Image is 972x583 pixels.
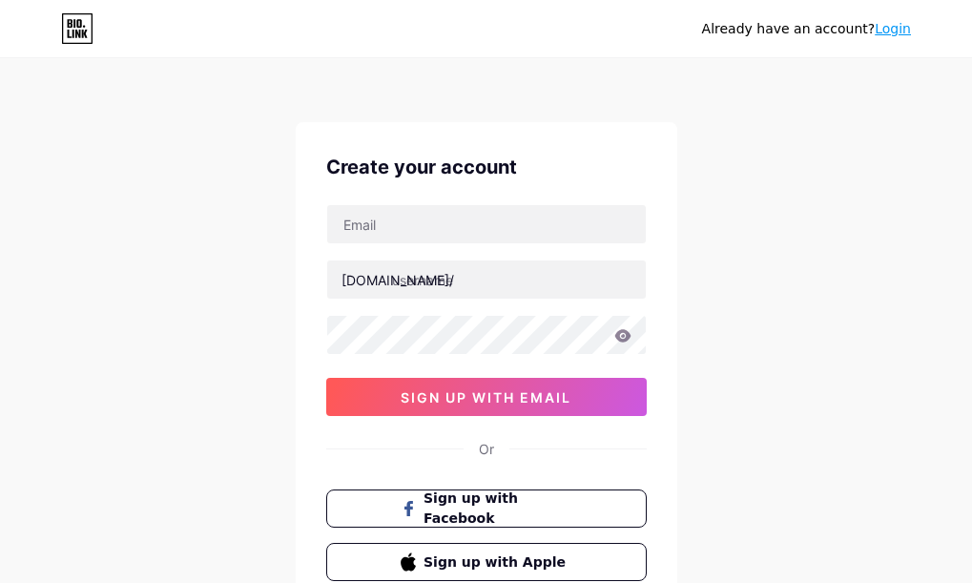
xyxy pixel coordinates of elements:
span: Sign up with Facebook [424,489,571,529]
span: sign up with email [401,389,571,406]
div: Create your account [326,153,647,181]
button: sign up with email [326,378,647,416]
button: Sign up with Facebook [326,489,647,528]
span: Sign up with Apple [424,552,571,573]
input: Email [327,205,646,243]
div: Already have an account? [702,19,911,39]
input: username [327,260,646,299]
button: Sign up with Apple [326,543,647,581]
a: Login [875,21,911,36]
div: Or [479,439,494,459]
div: [DOMAIN_NAME]/ [341,270,454,290]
